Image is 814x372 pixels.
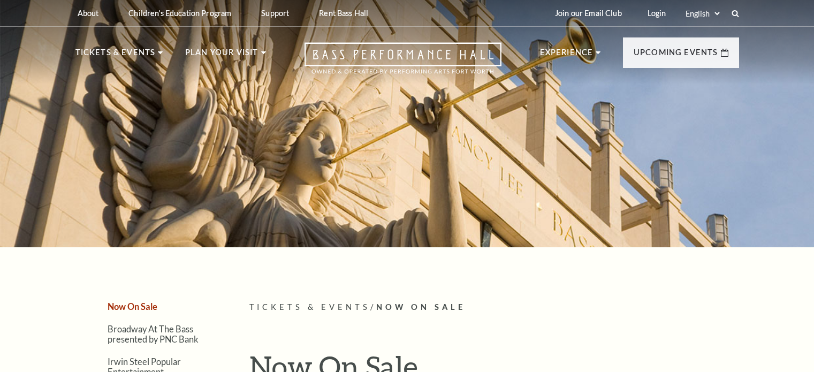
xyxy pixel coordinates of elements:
p: / [249,301,739,314]
p: Support [261,9,289,18]
p: About [78,9,99,18]
a: Now On Sale [108,301,157,312]
a: Broadway At The Bass presented by PNC Bank [108,324,199,344]
select: Select: [683,9,721,19]
p: Upcoming Events [634,46,718,65]
p: Experience [540,46,594,65]
p: Children's Education Program [128,9,231,18]
span: Tickets & Events [249,302,371,312]
p: Rent Bass Hall [319,9,368,18]
p: Plan Your Visit [185,46,258,65]
p: Tickets & Events [75,46,156,65]
span: Now On Sale [376,302,466,312]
